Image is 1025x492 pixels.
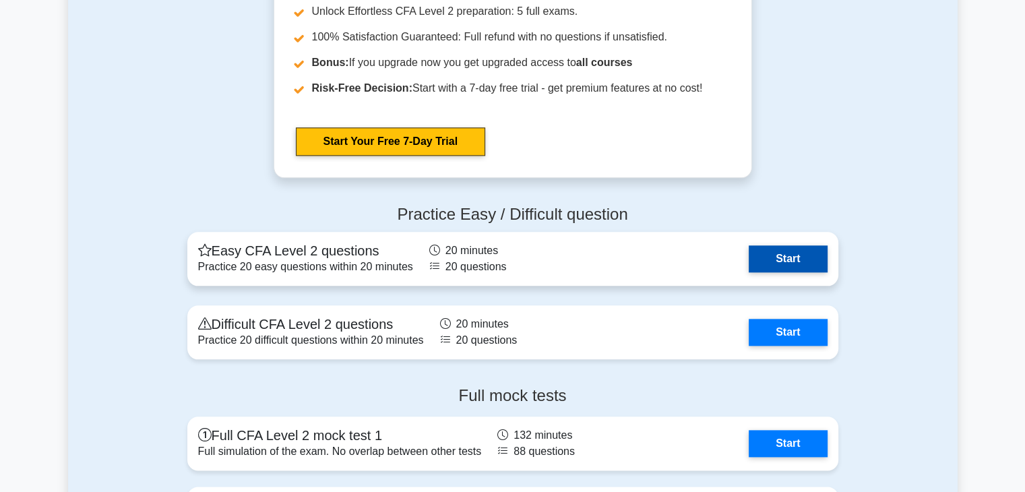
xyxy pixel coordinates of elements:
a: Start Your Free 7-Day Trial [296,127,485,156]
h4: Practice Easy / Difficult question [187,205,838,224]
a: Start [749,319,827,346]
a: Start [749,430,827,457]
h4: Full mock tests [187,386,838,406]
a: Start [749,245,827,272]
